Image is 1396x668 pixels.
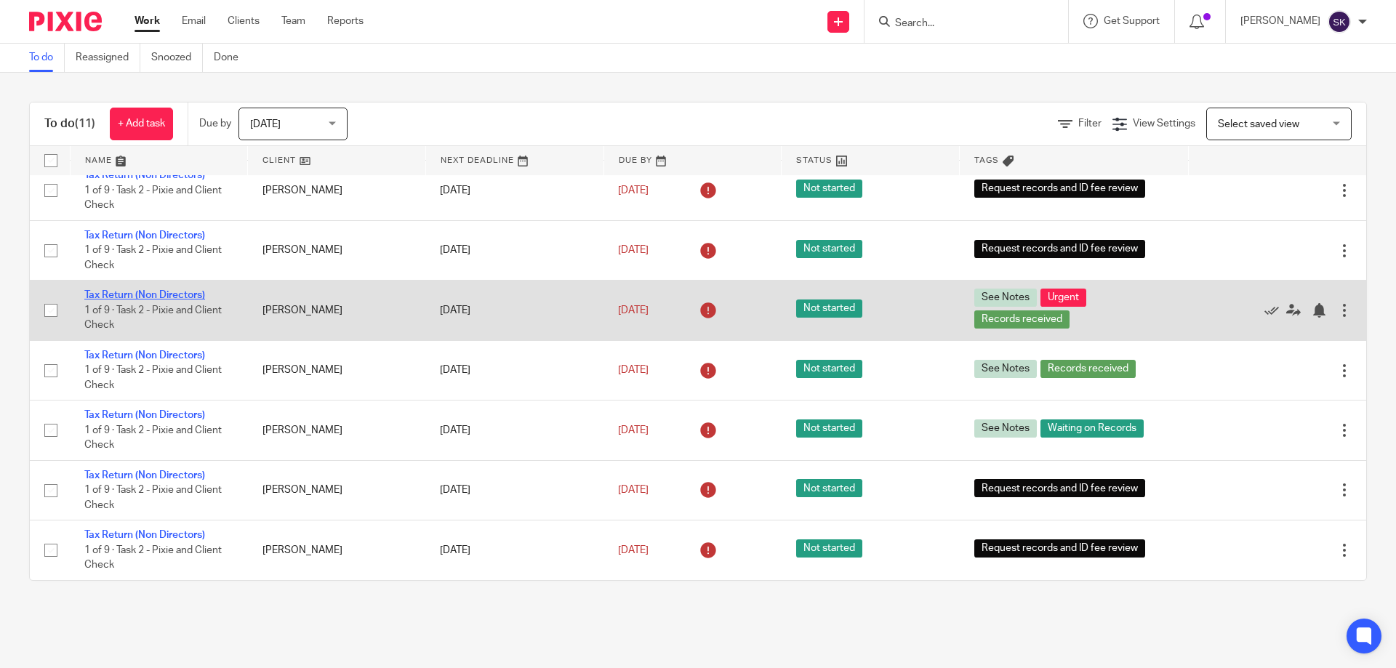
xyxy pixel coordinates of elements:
span: [DATE] [250,119,281,129]
span: Not started [796,299,862,318]
td: [PERSON_NAME] [248,401,426,460]
span: [DATE] [618,305,649,315]
p: Due by [199,116,231,131]
span: Waiting on Records [1040,419,1144,438]
a: + Add task [110,108,173,140]
span: [DATE] [618,245,649,255]
span: [DATE] [618,365,649,375]
span: [DATE] [618,185,649,196]
span: [DATE] [618,545,649,555]
td: [DATE] [425,161,603,220]
span: Request records and ID fee review [974,479,1145,497]
img: svg%3E [1328,10,1351,33]
span: See Notes [974,289,1037,307]
span: 1 of 9 · Task 2 - Pixie and Client Check [84,545,222,571]
span: 1 of 9 · Task 2 - Pixie and Client Check [84,245,222,270]
span: View Settings [1133,118,1195,129]
span: Request records and ID fee review [974,539,1145,558]
span: Not started [796,180,862,198]
td: [PERSON_NAME] [248,520,426,580]
span: See Notes [974,419,1037,438]
a: Clients [228,14,260,28]
span: Get Support [1104,16,1160,26]
td: [DATE] [425,401,603,460]
td: [DATE] [425,460,603,520]
span: See Notes [974,360,1037,378]
a: Tax Return (Non Directors) [84,530,205,540]
a: Tax Return (Non Directors) [84,410,205,420]
p: [PERSON_NAME] [1240,14,1320,28]
td: [PERSON_NAME] [248,220,426,280]
span: 1 of 9 · Task 2 - Pixie and Client Check [84,185,222,211]
a: Reports [327,14,364,28]
span: Records received [974,310,1070,329]
td: [DATE] [425,520,603,580]
img: Pixie [29,12,102,31]
a: Tax Return (Non Directors) [84,170,205,180]
a: Mark as done [1264,303,1286,318]
a: Tax Return (Non Directors) [84,470,205,480]
td: [PERSON_NAME] [248,281,426,340]
span: Not started [796,240,862,258]
span: Filter [1078,118,1102,129]
span: Not started [796,419,862,438]
span: Not started [796,539,862,558]
span: 1 of 9 · Task 2 - Pixie and Client Check [84,485,222,510]
a: Done [214,44,249,72]
a: Team [281,14,305,28]
a: Reassigned [76,44,140,72]
td: [DATE] [425,281,603,340]
input: Search [894,17,1024,31]
span: 1 of 9 · Task 2 - Pixie and Client Check [84,305,222,331]
span: (11) [75,118,95,129]
td: [DATE] [425,340,603,400]
span: Select saved view [1218,119,1299,129]
td: [PERSON_NAME] [248,161,426,220]
a: Work [135,14,160,28]
td: [PERSON_NAME] [248,340,426,400]
span: Urgent [1040,289,1086,307]
a: Tax Return (Non Directors) [84,290,205,300]
td: [DATE] [425,220,603,280]
td: [PERSON_NAME] [248,460,426,520]
span: Tags [974,156,999,164]
a: Snoozed [151,44,203,72]
a: Tax Return (Non Directors) [84,230,205,241]
span: 1 of 9 · Task 2 - Pixie and Client Check [84,365,222,390]
a: Email [182,14,206,28]
span: [DATE] [618,425,649,435]
a: To do [29,44,65,72]
span: Request records and ID fee review [974,180,1145,198]
span: Not started [796,360,862,378]
a: Tax Return (Non Directors) [84,350,205,361]
span: Records received [1040,360,1136,378]
span: Request records and ID fee review [974,240,1145,258]
span: Not started [796,479,862,497]
h1: To do [44,116,95,132]
span: [DATE] [618,485,649,495]
span: 1 of 9 · Task 2 - Pixie and Client Check [84,425,222,451]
